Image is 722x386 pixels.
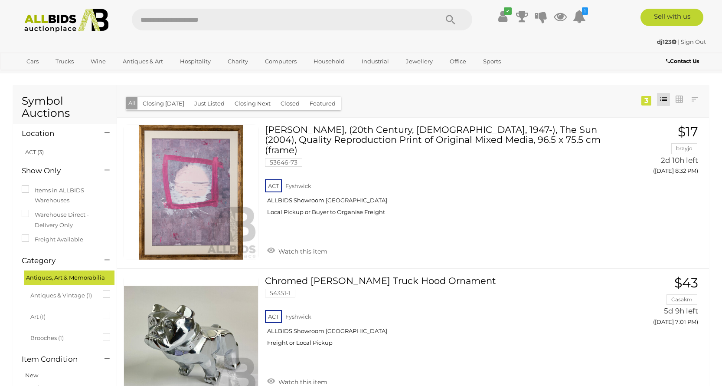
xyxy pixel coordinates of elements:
strong: dj123 [657,38,676,45]
a: Chromed [PERSON_NAME] Truck Hood Ornament 54351-1 ACT Fyshwick ALLBIDS Showroom [GEOGRAPHIC_DATA]... [271,276,604,353]
button: Closed [275,97,305,110]
h4: Location [22,129,91,138]
a: Jewellery [400,54,438,69]
i: ✔ [504,7,512,15]
button: Just Listed [189,97,230,110]
a: ACT (3) [25,148,44,155]
a: Office [444,54,472,69]
button: Featured [304,97,341,110]
a: Watch this item [265,244,330,257]
a: Trucks [50,54,79,69]
img: Allbids.com.au [20,9,114,33]
a: 1 [573,9,586,24]
i: 1 [582,7,588,15]
a: dj123 [657,38,678,45]
a: Sign Out [681,38,706,45]
div: Antiques, Art & Memorabilia [24,271,114,285]
a: Household [308,54,350,69]
a: Wine [85,54,111,69]
a: Antiques & Art [117,54,169,69]
a: Cars [21,54,44,69]
a: $17 brayjo 2d 10h left ([DATE] 8:32 PM) [617,125,701,179]
a: Computers [259,54,302,69]
h4: Show Only [22,167,91,175]
span: Brooches (1) [30,331,95,343]
label: Warehouse Direct - Delivery Only [22,210,108,230]
button: Closing Next [229,97,276,110]
b: Contact Us [666,58,699,64]
a: ✔ [497,9,510,24]
h4: Category [22,257,91,265]
h4: Item Condition [22,355,91,363]
span: Art (1) [30,310,95,322]
a: Sports [477,54,506,69]
a: Industrial [356,54,395,69]
button: All [126,97,138,109]
button: Search [429,9,472,30]
a: Sell with us [640,9,703,26]
a: Contact Us [666,56,701,66]
a: New [25,372,38,379]
div: 3 [641,96,651,106]
label: Freight Available [22,234,83,244]
a: [GEOGRAPHIC_DATA] [21,69,94,83]
h1: Symbol Auctions [22,95,108,119]
a: Charity [222,54,254,69]
span: $17 [678,124,698,140]
a: Hospitality [174,54,216,69]
label: Items in ALLBIDS Warehouses [22,185,108,206]
button: Closing [DATE] [137,97,189,110]
span: | [678,38,680,45]
a: $43 Casakm 5d 9h left ([DATE] 7:01 PM) [617,276,701,330]
span: Antiques & Vintage (1) [30,288,95,300]
span: $43 [674,275,698,291]
a: [PERSON_NAME], (20th Century, [DEMOGRAPHIC_DATA], 1947-), The Sun (2004), Quality Reproduction Pr... [271,125,604,222]
span: Watch this item [276,378,327,386]
span: Watch this item [276,247,327,255]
